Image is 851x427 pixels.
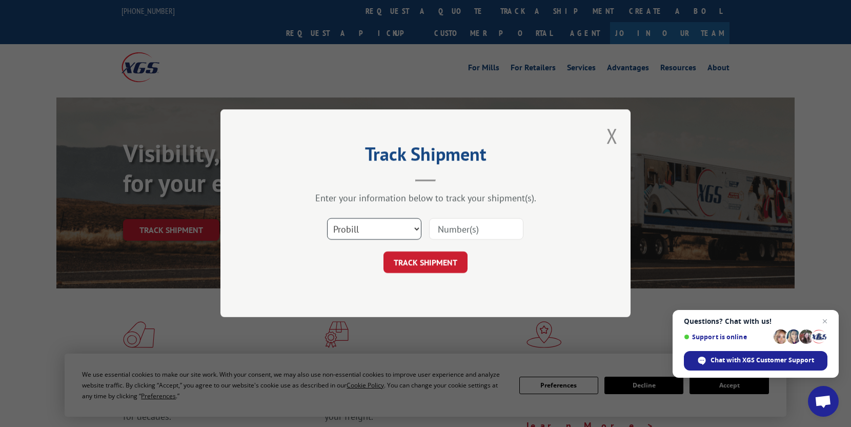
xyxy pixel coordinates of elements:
[684,317,827,325] span: Questions? Chat with us!
[684,351,827,371] div: Chat with XGS Customer Support
[429,219,523,240] input: Number(s)
[819,315,831,327] span: Close chat
[383,252,468,274] button: TRACK SHIPMENT
[272,147,579,166] h2: Track Shipment
[272,192,579,204] div: Enter your information below to track your shipment(s).
[711,356,814,365] span: Chat with XGS Customer Support
[606,122,618,149] button: Close modal
[684,333,770,341] span: Support is online
[808,386,839,417] div: Open chat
